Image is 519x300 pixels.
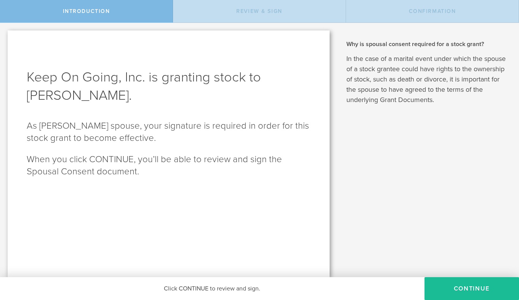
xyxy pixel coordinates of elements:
button: CONTINUE [424,277,519,300]
p: When you click CONTINUE, you’ll be able to review and sign the Spousal Consent document. [27,153,311,178]
span: Review & Sign [236,8,282,14]
p: As [PERSON_NAME] spouse, your signature is required in order for this stock grant to become effec... [27,120,311,144]
p: In the case of a marital event under which the spouse of a stock grantee could have rights to the... [346,54,508,105]
h1: Keep On Going, Inc. is granting stock to [PERSON_NAME]. [27,68,311,105]
h2: Why is spousal consent required for a stock grant? [346,40,508,48]
span: Confirmation [409,8,456,14]
span: Introduction [63,8,110,14]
